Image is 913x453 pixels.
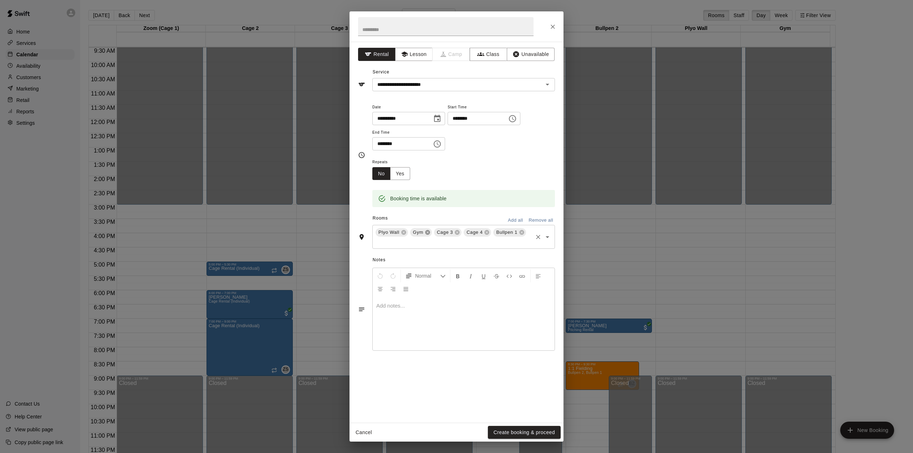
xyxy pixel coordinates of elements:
[542,79,552,89] button: Open
[372,167,410,180] div: outlined button group
[387,269,399,282] button: Redo
[400,282,412,295] button: Justify Align
[488,426,561,439] button: Create booking & proceed
[470,48,507,61] button: Class
[546,20,559,33] button: Close
[493,229,520,236] span: Bullpen 1
[372,158,416,167] span: Repeats
[390,167,410,180] button: Yes
[358,48,396,61] button: Rental
[358,306,365,313] svg: Notes
[376,229,402,236] span: Plyo Wall
[505,112,520,126] button: Choose time, selected time is 5:30 PM
[430,112,444,126] button: Choose date, selected date is Oct 22, 2025
[358,81,365,88] svg: Service
[464,229,485,236] span: Cage 4
[358,233,365,241] svg: Rooms
[387,282,399,295] button: Right Align
[503,269,515,282] button: Insert Code
[465,269,477,282] button: Format Italics
[516,269,528,282] button: Insert Link
[410,228,432,237] div: Gym
[464,228,491,237] div: Cage 4
[434,228,461,237] div: Cage 3
[433,48,470,61] span: Camps can only be created in the Services page
[434,229,456,236] span: Cage 3
[410,229,426,236] span: Gym
[374,282,386,295] button: Center Align
[452,269,464,282] button: Format Bold
[376,228,408,237] div: Plyo Wall
[390,192,447,205] div: Booking time is available
[372,167,391,180] button: No
[507,48,555,61] button: Unavailable
[395,48,433,61] button: Lesson
[542,232,552,242] button: Open
[352,426,375,439] button: Cancel
[373,216,388,221] span: Rooms
[504,215,527,226] button: Add all
[533,232,543,242] button: Clear
[532,269,544,282] button: Left Align
[493,228,526,237] div: Bullpen 1
[527,215,555,226] button: Remove all
[448,103,520,112] span: Start Time
[372,128,445,138] span: End Time
[373,254,555,266] span: Notes
[478,269,490,282] button: Format Underline
[490,269,503,282] button: Format Strikethrough
[358,151,365,159] svg: Timing
[402,269,449,282] button: Formatting Options
[372,103,445,112] span: Date
[430,137,444,151] button: Choose time, selected time is 8:30 PM
[373,70,389,74] span: Service
[374,269,386,282] button: Undo
[415,272,440,279] span: Normal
